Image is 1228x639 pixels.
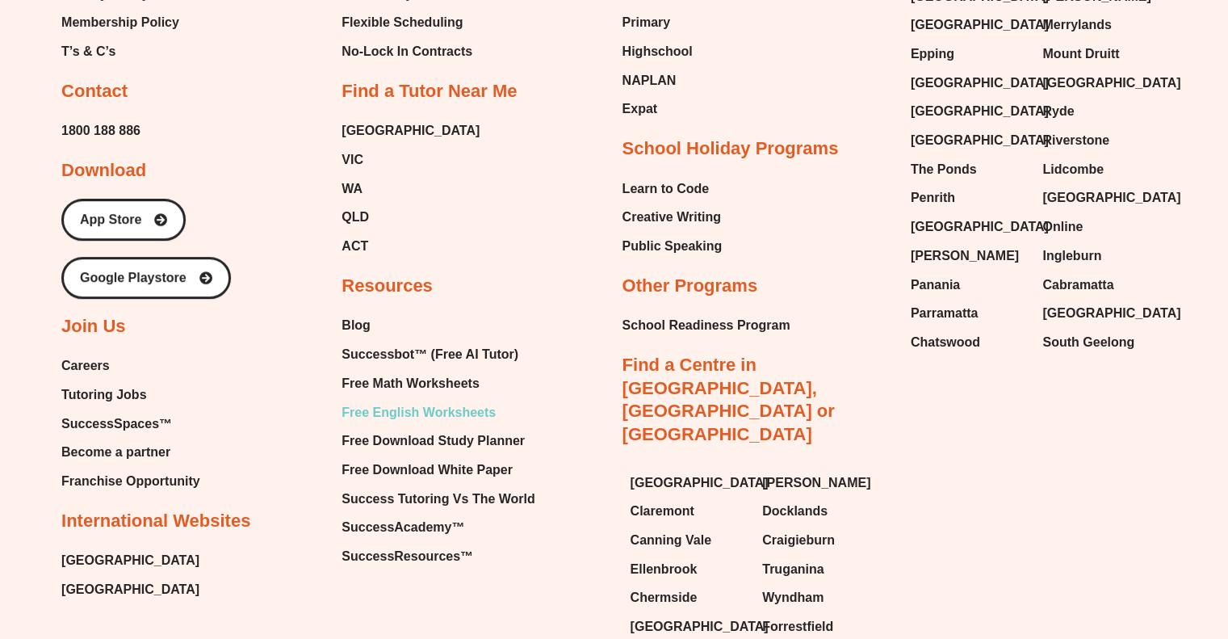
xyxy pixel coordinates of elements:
[61,510,250,533] h2: International Websites
[1042,301,1180,326] span: [GEOGRAPHIC_DATA]
[342,80,517,103] h2: Find a Tutor Near Me
[61,159,146,183] h2: Download
[911,158,1027,182] a: The Ponds
[61,40,179,64] a: T’s & C’s
[1042,99,1159,124] a: Ryde
[911,42,1027,66] a: Epping
[342,205,480,229] a: QLD
[80,271,187,284] span: Google Playstore
[631,557,747,582] a: Ellenbrook
[61,549,199,573] a: [GEOGRAPHIC_DATA]
[622,177,723,201] a: Learn to Code
[622,355,835,444] a: Find a Centre in [GEOGRAPHIC_DATA], [GEOGRAPHIC_DATA] or [GEOGRAPHIC_DATA]
[1042,158,1104,182] span: Lidcombe
[762,557,824,582] span: Truganina
[911,215,1049,239] span: [GEOGRAPHIC_DATA]
[342,401,534,425] a: Free English Worksheets
[342,11,463,35] span: Flexible Scheduling
[61,383,200,407] a: Tutoring Jobs
[342,544,473,569] span: SuccessResources™
[342,177,480,201] a: WA
[911,244,1019,268] span: [PERSON_NAME]
[61,257,231,299] a: Google Playstore
[61,80,128,103] h2: Contact
[342,458,534,482] a: Free Download White Paper
[1042,330,1134,355] span: South Geelong
[631,471,747,495] a: [GEOGRAPHIC_DATA]
[342,119,480,143] span: [GEOGRAPHIC_DATA]
[1042,186,1159,210] a: [GEOGRAPHIC_DATA]
[622,177,710,201] span: Learn to Code
[911,244,1027,268] a: [PERSON_NAME]
[911,42,954,66] span: Epping
[1042,158,1159,182] a: Lidcombe
[61,40,115,64] span: T’s & C’s
[1042,128,1109,153] span: Riverstone
[342,401,496,425] span: Free English Worksheets
[1042,301,1159,326] a: [GEOGRAPHIC_DATA]
[61,412,200,436] a: SuccessSpaces™
[622,275,758,298] h2: Other Programs
[342,40,472,64] span: No-Lock In Contracts
[1042,244,1159,268] a: Ingleburn
[622,40,700,64] a: Highschool
[61,354,200,378] a: Careers
[631,528,747,553] a: Canning Vale
[762,615,878,639] a: Forrestfield
[342,313,534,338] a: Blog
[342,515,464,540] span: SuccessAcademy™
[622,205,721,229] span: Creative Writing
[911,128,1027,153] a: [GEOGRAPHIC_DATA]
[342,205,369,229] span: QLD
[911,99,1049,124] span: [GEOGRAPHIC_DATA]
[61,578,199,602] span: [GEOGRAPHIC_DATA]
[622,97,700,121] a: Expat
[1042,71,1159,95] a: [GEOGRAPHIC_DATA]
[342,544,534,569] a: SuccessResources™
[762,586,824,610] span: Wyndham
[342,11,479,35] a: Flexible Scheduling
[342,372,534,396] a: Free Math Worksheets
[622,313,790,338] a: School Readiness Program
[1042,13,1159,37] a: Merrylands
[911,186,955,210] span: Penrith
[342,177,363,201] span: WA
[631,615,747,639] a: [GEOGRAPHIC_DATA]
[1042,215,1159,239] a: Online
[631,471,769,495] span: [GEOGRAPHIC_DATA]
[342,275,433,298] h2: Resources
[622,69,700,93] a: NAPLAN
[911,13,1027,37] a: [GEOGRAPHIC_DATA]
[911,99,1027,124] a: [GEOGRAPHIC_DATA]
[911,13,1049,37] span: [GEOGRAPHIC_DATA]
[1042,273,1159,297] a: Cabramatta
[61,469,200,494] a: Franchise Opportunity
[631,586,747,610] a: Chermside
[61,354,110,378] span: Careers
[631,615,769,639] span: [GEOGRAPHIC_DATA]
[342,343,518,367] span: Successbot™ (Free AI Tutor)
[622,205,723,229] a: Creative Writing
[342,487,534,511] a: Success Tutoring Vs The World
[342,313,371,338] span: Blog
[911,301,1027,326] a: Parramatta
[631,499,694,523] span: Claremont
[762,586,878,610] a: Wyndham
[61,119,140,143] span: 1800 188 886
[80,213,141,226] span: App Store
[342,234,480,259] a: ACT
[762,499,878,523] a: Docklands
[1147,561,1228,639] iframe: Chat Widget
[1042,42,1119,66] span: Mount Druitt
[342,429,525,453] span: Free Download Study Planner
[622,137,839,161] h2: School Holiday Programs
[911,273,1027,297] a: Panania
[61,199,186,241] a: App Store
[911,330,1027,355] a: Chatswood
[61,412,172,436] span: SuccessSpaces™
[342,343,534,367] a: Successbot™ (Free AI Tutor)
[61,315,125,338] h2: Join Us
